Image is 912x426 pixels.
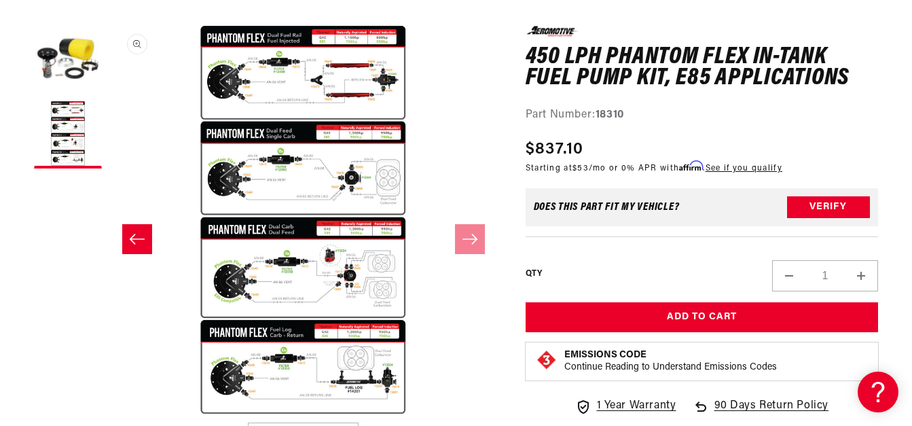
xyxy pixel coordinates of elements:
strong: 18310 [596,109,624,120]
button: Slide left [122,224,152,254]
a: See if you qualify - Learn more about Affirm Financing (opens in modal) [706,164,782,173]
button: Verify [787,196,870,218]
p: Starting at /mo or 0% APR with . [526,162,782,175]
button: Load image 1 in gallery view [34,26,102,94]
button: Load image 2 in gallery view [34,101,102,168]
div: Part Number: [526,107,878,124]
span: $53 [572,164,589,173]
button: Slide right [455,224,485,254]
div: Does This part fit My vehicle? [534,202,680,213]
h1: 450 LPH Phantom Flex In-Tank Fuel Pump Kit, E85 Applications [526,47,878,90]
button: Emissions CodeContinue Reading to Understand Emissions Codes [564,349,777,374]
label: QTY [526,268,543,280]
p: Continue Reading to Understand Emissions Codes [564,361,777,374]
span: $837.10 [526,137,584,162]
span: Affirm [679,161,703,171]
span: 1 Year Warranty [597,397,676,415]
img: Emissions code [536,349,558,371]
a: 1 Year Warranty [575,397,676,415]
strong: Emissions Code [564,350,646,360]
button: Add to Cart [526,302,878,333]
